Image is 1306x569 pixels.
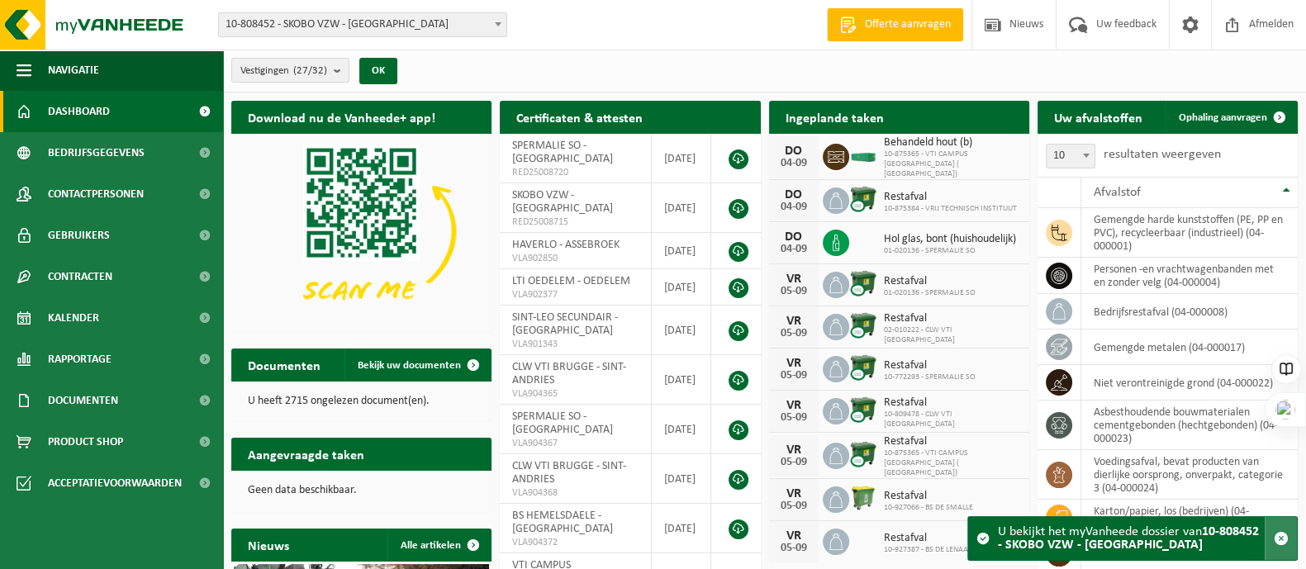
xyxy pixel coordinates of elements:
a: Bekijk uw documenten [344,349,490,382]
span: 10-927387 - BS DE LENAARD [884,545,977,555]
span: CLW VTI BRUGGE - SINT-ANDRIES [512,361,626,386]
h2: Download nu de Vanheede+ app! [231,101,452,133]
span: Afvalstof [1094,186,1141,199]
span: Gebruikers [48,215,110,256]
td: asbesthoudende bouwmaterialen cementgebonden (hechtgebonden) (04-000023) [1081,401,1298,450]
span: 10-875384 - VRIJ TECHNISCH INSTITUUT [884,204,1017,214]
span: Behandeld hout (b) [884,136,1021,149]
h2: Documenten [231,349,337,381]
td: personen -en vrachtwagenbanden met en zonder velg (04-000004) [1081,258,1298,294]
a: Alle artikelen [387,529,490,562]
span: HAVERLO - ASSEBROEK [512,239,620,251]
span: Restafval [884,396,1021,410]
img: Download de VHEPlus App [231,134,492,329]
div: DO [777,188,810,202]
span: 10-772293 - SPERMALIE SO [884,372,976,382]
td: [DATE] [652,504,712,553]
div: 04-09 [777,202,810,213]
a: Offerte aanvragen [827,8,963,41]
td: [DATE] [652,134,712,183]
td: voedingsafval, bevat producten van dierlijke oorsprong, onverpakt, categorie 3 (04-000024) [1081,450,1298,500]
img: WB-1100-CU [849,353,877,382]
span: Restafval [884,275,976,288]
td: [DATE] [652,405,712,454]
td: karton/papier, los (bedrijven) (04-000026) [1081,500,1298,536]
span: Offerte aanvragen [861,17,955,33]
span: Vestigingen [240,59,327,83]
h2: Ingeplande taken [769,101,900,133]
button: OK [359,58,397,84]
div: VR [777,273,810,286]
img: WB-1100-CU [849,185,877,213]
span: VLA904365 [512,387,639,401]
span: Product Shop [48,421,123,462]
span: 01-020136 - SPERMALIE SO [884,288,976,298]
span: Hol glas, bont (huishoudelijk) [884,233,1016,246]
span: Bekijk uw documenten [358,360,461,371]
div: 05-09 [777,370,810,382]
span: CLW VTI BRUGGE - SINT-ANDRIES [512,460,626,486]
div: 04-09 [777,244,810,255]
span: 10-808452 - SKOBO VZW - BRUGGE [219,13,506,36]
span: BS HEMELSDAELE - [GEOGRAPHIC_DATA] [512,510,613,535]
span: Bedrijfsgegevens [48,132,145,173]
span: Rapportage [48,339,112,380]
span: SPERMALIE SO - [GEOGRAPHIC_DATA] [512,410,613,436]
button: Vestigingen(27/32) [231,58,349,83]
span: VLA904367 [512,437,639,450]
span: SKOBO VZW - [GEOGRAPHIC_DATA] [512,189,613,215]
td: [DATE] [652,183,712,233]
div: 05-09 [777,286,810,297]
td: [DATE] [652,233,712,269]
span: Restafval [884,435,1021,448]
img: WB-1100-CU [849,269,877,297]
span: Restafval [884,191,1017,204]
span: Ophaling aanvragen [1179,112,1267,123]
td: [DATE] [652,306,712,355]
span: 10-809478 - CLW VTI [GEOGRAPHIC_DATA] [884,410,1021,429]
span: VLA902377 [512,288,639,301]
span: 10-875365 - VTI CAMPUS [GEOGRAPHIC_DATA] ( [GEOGRAPHIC_DATA]) [884,448,1021,478]
div: 05-09 [777,412,810,424]
div: 05-09 [777,328,810,339]
td: [DATE] [652,269,712,306]
div: VR [777,399,810,412]
span: 02-010222 - CLW VTI [GEOGRAPHIC_DATA] [884,325,1021,345]
count: (27/32) [293,65,327,76]
span: VLA904372 [512,536,639,549]
td: [DATE] [652,454,712,504]
label: resultaten weergeven [1104,148,1221,161]
img: WB-1100-CU [849,396,877,424]
span: SPERMALIE SO - [GEOGRAPHIC_DATA] [512,140,613,165]
span: 01-020136 - SPERMALIE SO [884,246,1016,256]
span: Navigatie [48,50,99,91]
span: 10-927066 - BS DE SMALLE [884,503,973,513]
img: WB-1100-CU [849,311,877,339]
h2: Certificaten & attesten [500,101,659,133]
img: WB-0770-HPE-GN-50 [849,484,877,512]
span: Kalender [48,297,99,339]
div: VR [777,357,810,370]
div: 05-09 [777,543,810,554]
span: Contactpersonen [48,173,144,215]
div: VR [777,529,810,543]
span: LTI OEDELEM - OEDELEM [512,275,630,287]
span: 10 [1046,144,1095,168]
span: Dashboard [48,91,110,132]
div: 04-09 [777,158,810,169]
h2: Uw afvalstoffen [1038,101,1159,133]
h2: Aangevraagde taken [231,438,381,470]
span: VLA902850 [512,252,639,265]
span: Acceptatievoorwaarden [48,462,182,504]
a: Ophaling aanvragen [1166,101,1296,134]
div: 05-09 [777,457,810,468]
img: HK-XC-20-GN-00 [849,148,877,163]
div: VR [777,487,810,500]
span: Documenten [48,380,118,421]
p: Geen data beschikbaar. [248,485,475,496]
td: niet verontreinigde grond (04-000022) [1081,365,1298,401]
img: WB-1100-CU [849,440,877,468]
div: DO [777,230,810,244]
span: RED25008720 [512,166,639,179]
strong: 10-808452 - SKOBO VZW - [GEOGRAPHIC_DATA] [998,525,1259,552]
